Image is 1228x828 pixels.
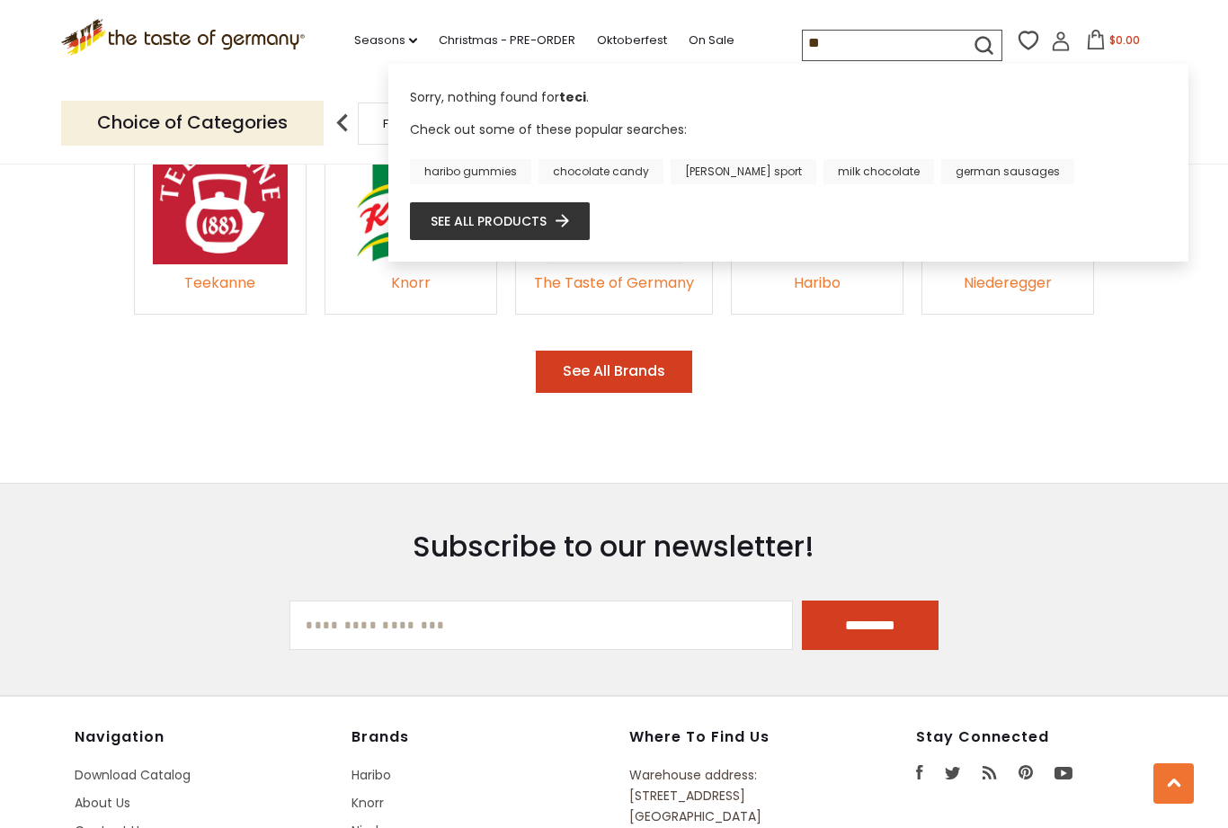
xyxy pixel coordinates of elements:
[351,728,610,746] h4: Brands
[153,272,288,296] div: Teekanne
[153,129,288,264] img: Teekanne
[538,159,663,184] a: chocolate candy
[534,272,694,296] div: The Taste of Germany
[916,728,1153,746] h4: Stay Connected
[597,31,667,50] a: Oktoberfest
[75,766,191,784] a: Download Catalog
[325,105,360,141] img: previous arrow
[536,351,692,393] button: See All Brands
[354,31,417,50] a: Seasons
[343,250,478,296] a: Knorr
[410,159,531,184] a: haribo gummies
[534,250,694,296] a: The Taste of Germany
[351,766,391,784] a: Haribo
[388,64,1188,261] div: Instant Search Results
[629,728,834,746] h4: Where to find us
[940,250,1075,296] a: Niederegger
[750,250,885,296] a: Haribo
[629,765,834,828] p: Warehouse address: [STREET_ADDRESS] [GEOGRAPHIC_DATA]
[941,159,1074,184] a: german sausages
[559,88,586,106] b: teci
[351,794,384,812] a: Knorr
[343,129,478,264] img: Knorr
[410,88,1167,120] div: Sorry, nothing found for .
[289,529,938,565] h3: Subscribe to our newsletter!
[75,794,130,812] a: About Us
[153,250,288,296] a: Teekanne
[750,272,885,296] div: Haribo
[410,120,1167,183] div: Check out some of these popular searches:
[75,728,334,746] h4: Navigation
[1109,32,1140,48] span: $0.00
[823,159,934,184] a: milk chocolate
[343,272,478,296] div: Knorr
[671,159,816,184] a: [PERSON_NAME] sport
[439,31,575,50] a: Christmas - PRE-ORDER
[431,211,569,231] a: See all products
[383,117,487,130] a: Food By Category
[61,101,324,145] p: Choice of Categories
[1074,30,1151,57] button: $0.00
[940,272,1075,296] div: Niederegger
[689,31,734,50] a: On Sale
